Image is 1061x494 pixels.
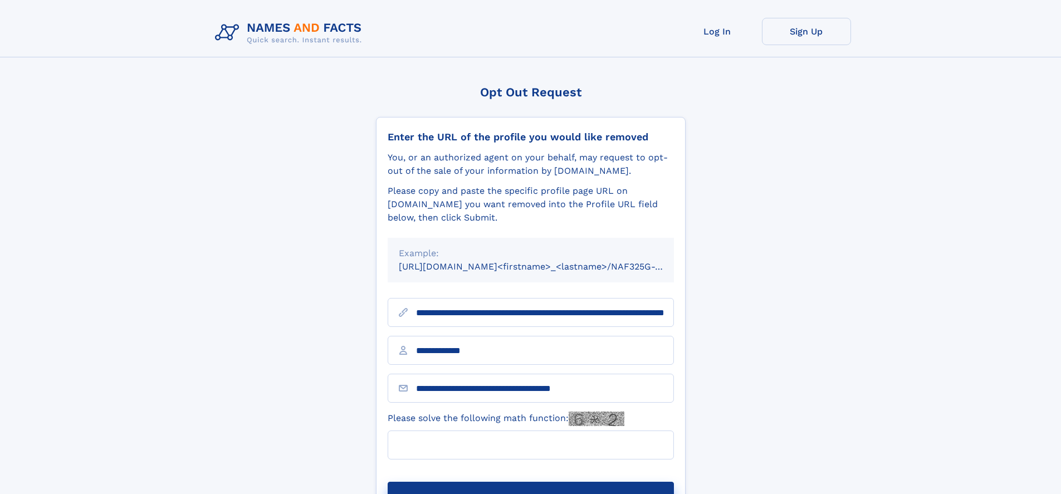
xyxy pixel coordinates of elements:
[211,18,371,48] img: Logo Names and Facts
[762,18,851,45] a: Sign Up
[388,184,674,224] div: Please copy and paste the specific profile page URL on [DOMAIN_NAME] you want removed into the Pr...
[376,85,686,99] div: Opt Out Request
[388,151,674,178] div: You, or an authorized agent on your behalf, may request to opt-out of the sale of your informatio...
[388,412,624,426] label: Please solve the following math function:
[399,261,695,272] small: [URL][DOMAIN_NAME]<firstname>_<lastname>/NAF325G-xxxxxxxx
[388,131,674,143] div: Enter the URL of the profile you would like removed
[673,18,762,45] a: Log In
[399,247,663,260] div: Example:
